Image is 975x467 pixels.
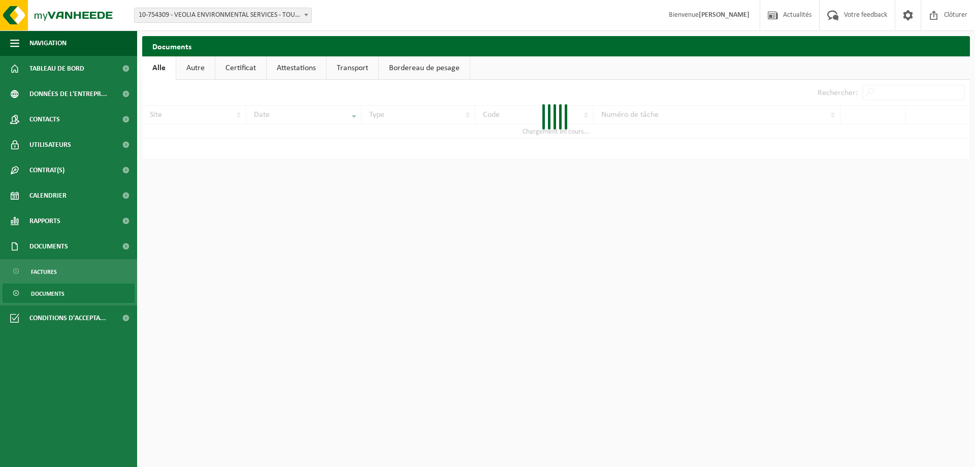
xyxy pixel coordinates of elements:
[31,262,57,282] span: Factures
[29,305,106,331] span: Conditions d'accepta...
[29,107,60,132] span: Contacts
[3,262,135,281] a: Factures
[31,284,64,303] span: Documents
[327,56,378,80] a: Transport
[29,81,107,107] span: Données de l'entrepr...
[699,11,750,19] strong: [PERSON_NAME]
[29,30,67,56] span: Navigation
[29,56,84,81] span: Tableau de bord
[142,36,970,56] h2: Documents
[29,208,60,234] span: Rapports
[379,56,470,80] a: Bordereau de pesage
[29,234,68,259] span: Documents
[29,183,67,208] span: Calendrier
[134,8,312,23] span: 10-754309 - VEOLIA ENVIRONMENTAL SERVICES - TOURNEÉ CAMION ALIMENTAIRE - 5140 SOMBREFFE, RUE DE L...
[29,158,64,183] span: Contrat(s)
[267,56,326,80] a: Attestations
[135,8,311,22] span: 10-754309 - VEOLIA ENVIRONMENTAL SERVICES - TOURNEÉ CAMION ALIMENTAIRE - 5140 SOMBREFFE, RUE DE L...
[176,56,215,80] a: Autre
[29,132,71,158] span: Utilisateurs
[142,56,176,80] a: Alle
[215,56,266,80] a: Certificat
[3,284,135,303] a: Documents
